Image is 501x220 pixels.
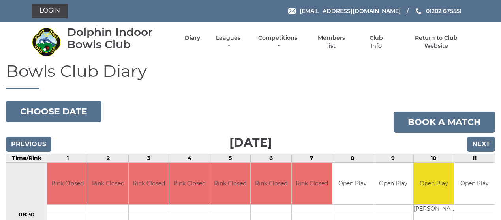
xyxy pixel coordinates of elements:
a: Club Info [364,34,389,50]
div: Dolphin Indoor Bowls Club [67,26,171,50]
td: 2 [88,154,129,163]
td: Open Play [373,163,413,204]
td: 10 [413,154,454,163]
span: [EMAIL_ADDRESS][DOMAIN_NAME] [300,7,401,15]
a: Return to Club Website [403,34,469,50]
input: Previous [6,137,51,152]
a: Login [32,4,68,18]
td: 11 [454,154,495,163]
a: Book a match [394,112,495,133]
button: Choose date [6,101,101,122]
td: Rink Closed [210,163,250,204]
td: Rink Closed [47,163,88,204]
td: [PERSON_NAME] [414,204,454,214]
img: Email [288,8,296,14]
td: 9 [373,154,413,163]
td: Open Play [454,163,495,204]
td: 6 [251,154,291,163]
a: Competitions [257,34,300,50]
td: 3 [129,154,169,163]
a: Phone us 01202 675551 [415,7,462,15]
a: Leagues [214,34,242,50]
a: Members list [313,34,349,50]
h1: Bowls Club Diary [6,62,495,89]
td: Rink Closed [251,163,291,204]
img: Phone us [416,8,421,14]
a: Email [EMAIL_ADDRESS][DOMAIN_NAME] [288,7,401,15]
td: Open Play [414,163,454,204]
td: 4 [169,154,210,163]
span: 01202 675551 [426,7,462,15]
img: Dolphin Indoor Bowls Club [32,27,61,57]
a: Diary [185,34,200,42]
td: Rink Closed [169,163,210,204]
td: Time/Rink [6,154,47,163]
td: Rink Closed [292,163,332,204]
td: 8 [332,154,373,163]
td: Rink Closed [129,163,169,204]
input: Next [467,137,495,152]
td: 1 [47,154,88,163]
td: 7 [291,154,332,163]
td: Rink Closed [88,163,128,204]
td: Open Play [332,163,373,204]
td: 5 [210,154,251,163]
